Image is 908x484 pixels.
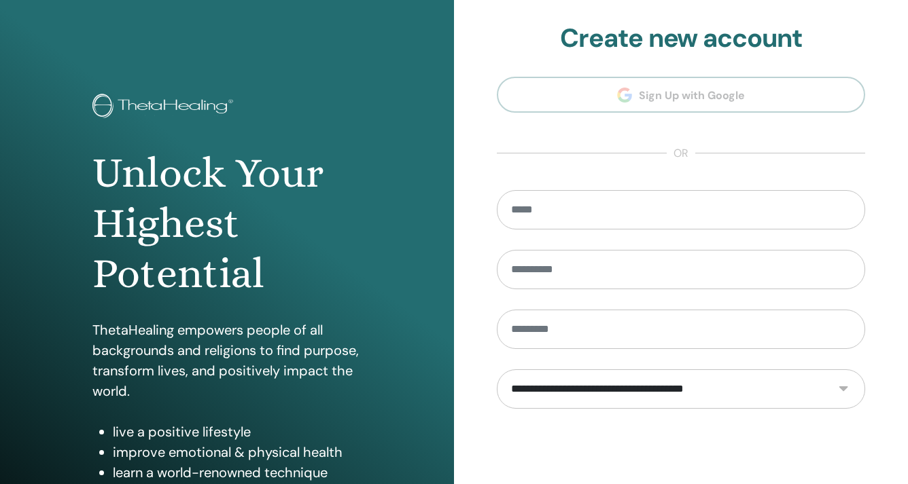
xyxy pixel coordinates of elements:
li: learn a world-renowned technique [113,462,361,483]
iframe: reCAPTCHA [578,429,784,482]
span: or [667,145,695,162]
p: ThetaHealing empowers people of all backgrounds and religions to find purpose, transform lives, a... [92,320,361,401]
h1: Unlock Your Highest Potential [92,148,361,299]
h2: Create new account [497,23,865,54]
li: live a positive lifestyle [113,422,361,442]
li: improve emotional & physical health [113,442,361,462]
